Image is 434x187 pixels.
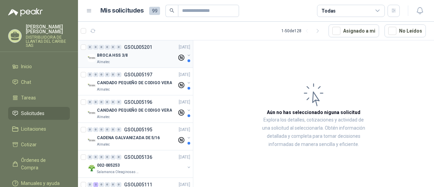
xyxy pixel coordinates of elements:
[8,107,70,120] a: Solicitudes
[179,44,190,51] p: [DATE]
[97,135,160,141] p: CADENA GALVANIZADA DE 5/16
[116,45,121,50] div: 0
[21,156,63,171] span: Órdenes de Compra
[87,43,192,65] a: 0 0 0 0 0 0 GSOL005201[DATE] Company LogoBROCA HSS 3/8Almatec
[179,154,190,161] p: [DATE]
[93,155,98,160] div: 0
[116,72,121,77] div: 0
[124,45,152,50] p: GSOL005201
[21,125,46,133] span: Licitaciones
[179,99,190,106] p: [DATE]
[261,116,366,149] p: Explora los detalles, cotizaciones y actividad de una solicitud al seleccionarla. Obtén informaci...
[21,63,32,70] span: Inicio
[124,155,152,160] p: GSOL005136
[99,100,104,105] div: 0
[100,6,144,16] h1: Mis solicitudes
[87,98,192,120] a: 0 0 0 0 0 0 GSOL005196[DATE] Company LogoCANDADO PEQUEÑO DE CODIGO VERAAlmatec
[8,91,70,104] a: Tareas
[105,45,110,50] div: 0
[93,100,98,105] div: 0
[105,182,110,187] div: 0
[87,71,192,92] a: 0 0 0 0 0 0 GSOL005197[DATE] Company LogoCANDADO PEQUEÑO DE CODIGO VERAAlmatec
[111,100,116,105] div: 0
[99,182,104,187] div: 0
[99,72,104,77] div: 0
[111,182,116,187] div: 0
[21,141,37,148] span: Cotizar
[87,126,192,147] a: 0 0 0 0 0 0 GSOL005195[DATE] Company LogoCADENA GALVANIZADA DE 5/16Almatec
[105,100,110,105] div: 0
[87,136,96,145] img: Company Logo
[116,155,121,160] div: 0
[87,100,93,105] div: 0
[99,127,104,132] div: 0
[87,109,96,117] img: Company Logo
[8,123,70,135] a: Licitaciones
[124,127,152,132] p: GSOL005195
[87,45,93,50] div: 0
[111,155,116,160] div: 0
[26,35,70,48] p: DISTRIBUIDORA DE LLANTAS DEL CARIBE SAS
[267,109,360,116] h3: Aún no has seleccionado niguna solicitud
[8,154,70,174] a: Órdenes de Compra
[99,155,104,160] div: 0
[8,138,70,151] a: Cotizar
[93,45,98,50] div: 0
[26,24,70,34] p: [PERSON_NAME] [PERSON_NAME]
[281,25,323,36] div: 1 - 50 de 128
[21,180,60,187] span: Manuales y ayuda
[149,7,160,15] span: 99
[384,24,426,37] button: No Leídos
[8,8,43,16] img: Logo peakr
[21,110,44,117] span: Solicitudes
[97,87,110,92] p: Almatec
[321,7,336,15] div: Todas
[93,72,98,77] div: 0
[21,94,36,101] span: Tareas
[97,52,127,59] p: BROCA HSS 3/8
[105,155,110,160] div: 0
[97,80,172,86] p: CANDADO PEQUEÑO DE CODIGO VERA
[87,54,96,62] img: Company Logo
[99,45,104,50] div: 0
[105,72,110,77] div: 0
[116,127,121,132] div: 0
[8,60,70,73] a: Inicio
[8,76,70,89] a: Chat
[111,45,116,50] div: 0
[97,59,110,65] p: Almatec
[87,155,93,160] div: 0
[170,8,174,13] span: search
[124,100,152,105] p: GSOL005196
[124,182,152,187] p: GSOL005111
[97,114,110,120] p: Almatec
[97,107,172,114] p: CANDADO PEQUEÑO DE CODIGO VERA
[111,72,116,77] div: 0
[87,81,96,90] img: Company Logo
[179,127,190,133] p: [DATE]
[87,153,192,175] a: 0 0 0 0 0 0 GSOL005136[DATE] Company Logo002-005253Salamanca Oleaginosas SAS
[87,72,93,77] div: 0
[179,72,190,78] p: [DATE]
[329,24,379,37] button: Asignado a mi
[97,169,140,175] p: Salamanca Oleaginosas SAS
[111,127,116,132] div: 0
[124,72,152,77] p: GSOL005197
[116,182,121,187] div: 0
[21,78,31,86] span: Chat
[87,127,93,132] div: 0
[87,182,93,187] div: 0
[97,162,120,169] p: 002-005253
[116,100,121,105] div: 0
[87,164,96,172] img: Company Logo
[105,127,110,132] div: 0
[97,142,110,147] p: Almatec
[93,127,98,132] div: 0
[93,182,98,187] div: 2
